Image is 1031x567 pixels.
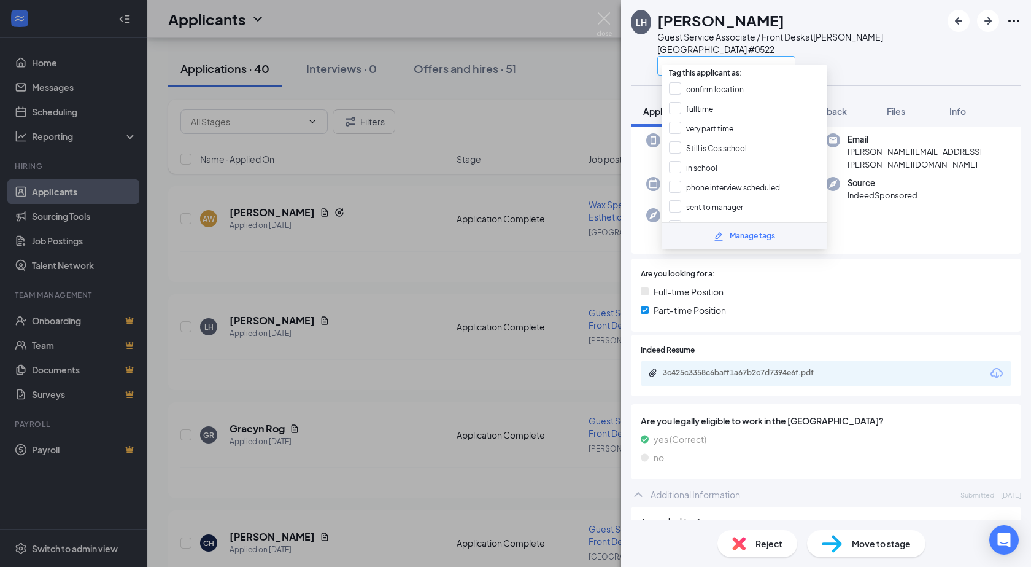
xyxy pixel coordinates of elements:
[641,345,695,356] span: Indeed Resume
[887,106,905,117] span: Files
[654,285,724,299] span: Full-time Position
[636,16,647,28] div: LH
[848,133,1006,146] span: Email
[848,146,1006,171] span: [PERSON_NAME][EMAIL_ADDRESS][PERSON_NAME][DOMAIN_NAME]
[643,106,690,117] span: Application
[960,490,996,500] span: Submitted:
[651,488,740,501] div: Additional Information
[977,10,999,32] button: ArrowRight
[981,14,995,28] svg: ArrowRight
[951,14,966,28] svg: ArrowLeftNew
[648,368,847,380] a: Paperclip3c425c3358c6baff1a67b2c7d7394e6f.pdf
[1006,14,1021,28] svg: Ellipses
[949,106,966,117] span: Info
[730,230,775,242] div: Manage tags
[1001,490,1021,500] span: [DATE]
[631,487,646,502] svg: ChevronUp
[657,31,941,55] div: Guest Service Associate / Front Desk at [PERSON_NAME][GEOGRAPHIC_DATA] #0522
[641,517,715,528] span: Are you looking for a:
[848,177,917,189] span: Source
[648,368,658,378] svg: Paperclip
[654,432,706,446] span: yes (Correct)
[848,189,917,201] span: IndeedSponsored
[662,61,749,80] span: Tag this applicant as:
[654,303,726,317] span: Part-time Position
[852,537,911,550] span: Move to stage
[714,232,724,241] svg: Pencil
[755,537,782,550] span: Reject
[989,525,1019,555] div: Open Intercom Messenger
[641,414,1011,428] span: Are you legally eligible to work in the [GEOGRAPHIC_DATA]?
[663,368,835,378] div: 3c425c3358c6baff1a67b2c7d7394e6f.pdf
[657,10,784,31] h1: [PERSON_NAME]
[654,451,664,464] span: no
[641,268,715,280] span: Are you looking for a:
[989,366,1004,381] svg: Download
[948,10,970,32] button: ArrowLeftNew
